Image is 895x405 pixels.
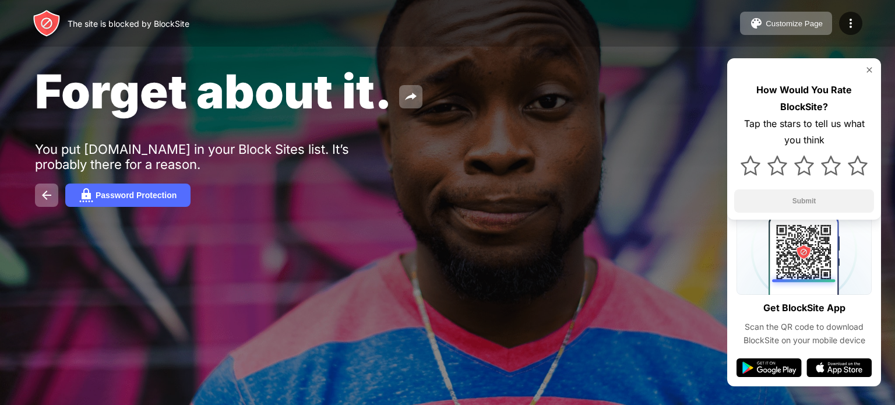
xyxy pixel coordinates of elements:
[734,189,874,213] button: Submit
[96,191,177,200] div: Password Protection
[821,156,841,175] img: star.svg
[35,142,395,172] div: You put [DOMAIN_NAME] in your Block Sites list. It’s probably there for a reason.
[734,115,874,149] div: Tap the stars to tell us what you think
[737,321,872,347] div: Scan the QR code to download BlockSite on your mobile device
[763,300,845,316] div: Get BlockSite App
[766,19,823,28] div: Customize Page
[65,184,191,207] button: Password Protection
[844,16,858,30] img: menu-icon.svg
[794,156,814,175] img: star.svg
[865,65,874,75] img: rate-us-close.svg
[734,82,874,115] div: How Would You Rate BlockSite?
[68,19,189,29] div: The site is blocked by BlockSite
[806,358,872,377] img: app-store.svg
[404,90,418,104] img: share.svg
[749,16,763,30] img: pallet.svg
[741,156,760,175] img: star.svg
[79,188,93,202] img: password.svg
[737,358,802,377] img: google-play.svg
[33,9,61,37] img: header-logo.svg
[767,156,787,175] img: star.svg
[40,188,54,202] img: back.svg
[35,63,392,119] span: Forget about it.
[740,12,832,35] button: Customize Page
[848,156,868,175] img: star.svg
